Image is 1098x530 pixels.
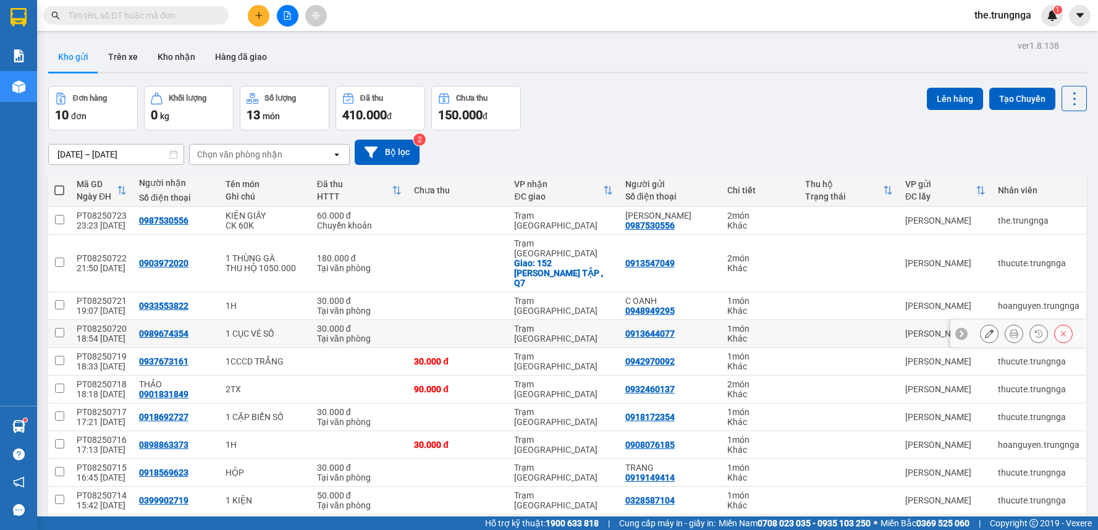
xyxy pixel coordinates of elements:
[727,361,793,371] div: Khác
[197,148,282,161] div: Chọn văn phòng nhận
[514,463,612,482] div: Trạm [GEOGRAPHIC_DATA]
[317,473,402,482] div: Tại văn phòng
[139,258,188,268] div: 0903972020
[77,445,127,455] div: 17:13 [DATE]
[1075,10,1086,21] span: caret-down
[139,412,188,422] div: 0918692727
[625,329,675,339] div: 0913644077
[317,334,402,343] div: Tại văn phòng
[998,301,1079,311] div: hoanguyen.trungnga
[727,211,793,221] div: 2 món
[727,490,793,500] div: 1 món
[727,221,793,230] div: Khác
[998,356,1079,366] div: thucute.trungnga
[317,211,402,221] div: 60.000 đ
[73,94,107,103] div: Đơn hàng
[727,407,793,417] div: 1 món
[905,216,986,225] div: [PERSON_NAME]
[77,490,127,500] div: PT08250714
[514,435,612,455] div: Trạm [GEOGRAPHIC_DATA]
[226,412,305,422] div: 1 CẶP BIỂN SỐ
[226,221,305,230] div: CK 60K
[11,8,27,27] img: logo-vxr
[255,11,263,20] span: plus
[514,379,612,399] div: Trạm [GEOGRAPHIC_DATA]
[998,258,1079,268] div: thucute.trungnga
[77,407,127,417] div: PT08250717
[625,473,675,482] div: 0919149414
[727,351,793,361] div: 1 món
[317,221,402,230] div: Chuyển khoản
[48,86,138,130] button: Đơn hàng10đơn
[77,191,117,201] div: Ngày ĐH
[625,412,675,422] div: 0918172354
[727,435,793,445] div: 1 món
[355,140,420,165] button: Bộ lọc
[727,473,793,482] div: Khác
[989,88,1055,110] button: Tạo Chuyến
[980,324,999,343] div: Sửa đơn hàng
[905,440,986,450] div: [PERSON_NAME]
[414,440,502,450] div: 30.000 đ
[226,440,305,450] div: 1H
[625,191,716,201] div: Số điện thoại
[514,179,602,189] div: VP nhận
[139,440,188,450] div: 0898863373
[317,263,402,273] div: Tại văn phòng
[727,334,793,343] div: Khác
[360,94,383,103] div: Đã thu
[205,42,277,72] button: Hàng đã giao
[70,174,133,207] th: Toggle SortBy
[485,516,599,530] span: Hỗ trợ kỹ thuật:
[12,420,25,433] img: warehouse-icon
[431,86,521,130] button: Chưa thu150.000đ
[77,379,127,389] div: PT08250718
[625,463,716,473] div: TRANG
[514,351,612,371] div: Trạm [GEOGRAPHIC_DATA]
[727,379,793,389] div: 2 món
[438,107,483,122] span: 150.000
[625,221,675,230] div: 0987530556
[514,238,612,258] div: Trạm [GEOGRAPHIC_DATA]
[608,516,610,530] span: |
[387,111,392,121] span: đ
[905,384,986,394] div: [PERSON_NAME]
[905,495,986,505] div: [PERSON_NAME]
[151,107,158,122] span: 0
[77,221,127,230] div: 23:23 [DATE]
[1054,6,1062,14] sup: 1
[727,463,793,473] div: 1 món
[139,495,188,505] div: 0399902719
[55,107,69,122] span: 10
[240,86,329,130] button: Số lượng13món
[226,179,305,189] div: Tên món
[727,263,793,273] div: Khác
[1029,519,1038,528] span: copyright
[283,11,292,20] span: file-add
[805,179,883,189] div: Thu hộ
[413,133,426,146] sup: 2
[139,301,188,311] div: 0933553822
[77,500,127,510] div: 15:42 [DATE]
[139,468,188,477] div: 0918569623
[77,473,127,482] div: 16:45 [DATE]
[905,179,976,189] div: VP gửi
[23,418,27,422] sup: 1
[998,384,1079,394] div: thucute.trungnga
[13,504,25,516] span: message
[998,412,1079,422] div: thucute.trungnga
[625,440,675,450] div: 0908076185
[311,174,408,207] th: Toggle SortBy
[77,435,127,445] div: PT08250716
[758,518,871,528] strong: 0708 023 035 - 0935 103 250
[905,301,986,311] div: [PERSON_NAME]
[546,518,599,528] strong: 1900 633 818
[1069,5,1091,27] button: caret-down
[508,174,619,207] th: Toggle SortBy
[1055,6,1060,14] span: 1
[226,263,305,273] div: THU HỘ 1050.000
[160,111,169,121] span: kg
[12,80,25,93] img: warehouse-icon
[905,191,976,201] div: ĐC lấy
[332,149,342,159] svg: open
